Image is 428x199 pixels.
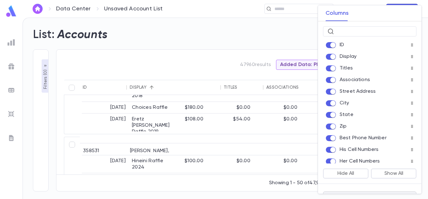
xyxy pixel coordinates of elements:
[340,42,344,48] p: ID
[340,100,349,106] p: City
[340,158,380,164] p: Her Cell Numbers
[340,53,357,60] p: Display
[340,65,353,71] p: Titles
[340,135,387,141] p: Best Phone Number
[340,112,353,118] p: State
[340,88,376,95] p: Street Address
[340,123,347,130] p: Zip
[340,146,379,153] p: His Cell Numbers
[340,77,370,83] p: Associations
[371,169,416,179] button: Show All
[326,5,349,21] button: Columns
[323,169,368,179] button: Hide All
